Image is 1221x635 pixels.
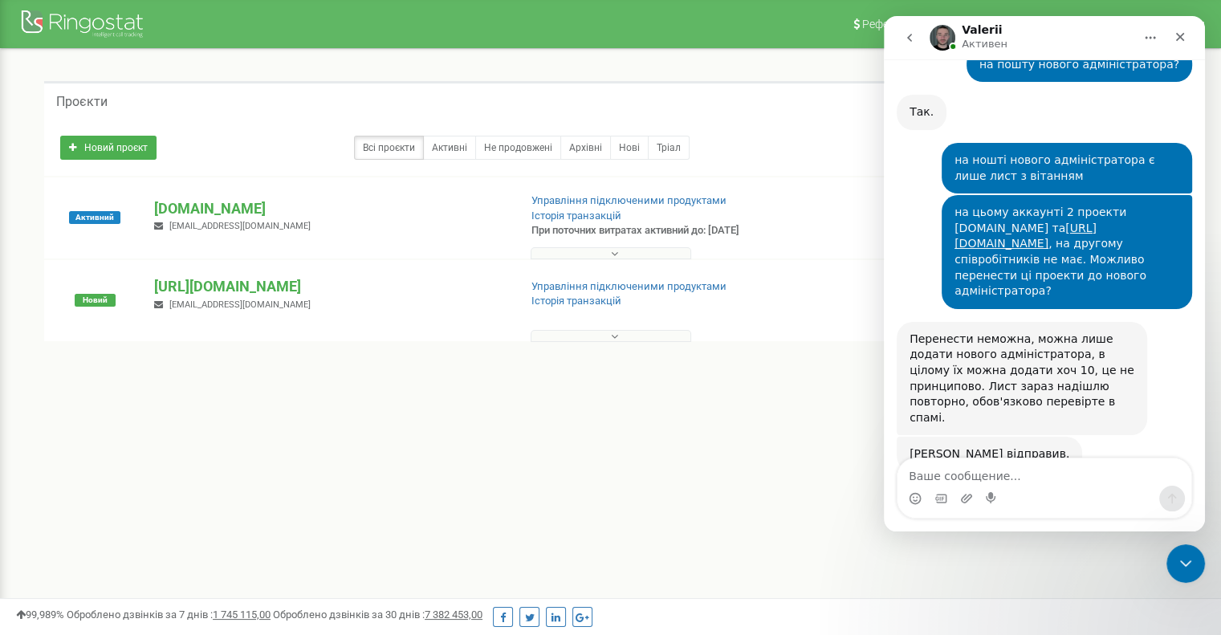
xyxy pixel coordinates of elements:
p: [DOMAIN_NAME] [154,198,505,219]
a: Управління підключеними продуктами [531,280,726,292]
span: Реферальна програма [862,18,981,31]
span: [EMAIL_ADDRESS][DOMAIN_NAME] [169,299,311,310]
a: Не продовжені [475,136,561,160]
p: [URL][DOMAIN_NAME] [154,276,505,297]
a: Новий проєкт [60,136,157,160]
span: 99,989% [16,609,64,621]
u: 7 382 453,00 [425,609,482,621]
p: При поточних витратах активний до: [DATE] [531,223,788,238]
a: Архівні [560,136,611,160]
h5: Проєкти [56,95,108,109]
span: [EMAIL_ADDRESS][DOMAIN_NAME] [169,221,311,231]
a: Історія транзакцій [531,295,621,307]
a: Тріал [648,136,690,160]
iframe: Intercom live chat [884,16,1205,531]
a: Активні [423,136,476,160]
a: Нові [610,136,649,160]
a: Всі проєкти [354,136,424,160]
a: Історія транзакцій [531,210,621,222]
iframe: Intercom live chat [1166,544,1205,583]
span: Оброблено дзвінків за 30 днів : [273,609,482,621]
span: Новий [75,294,116,307]
span: Активний [69,211,120,224]
span: Оброблено дзвінків за 7 днів : [67,609,271,621]
a: Управління підключеними продуктами [531,194,726,206]
u: 1 745 115,00 [213,609,271,621]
